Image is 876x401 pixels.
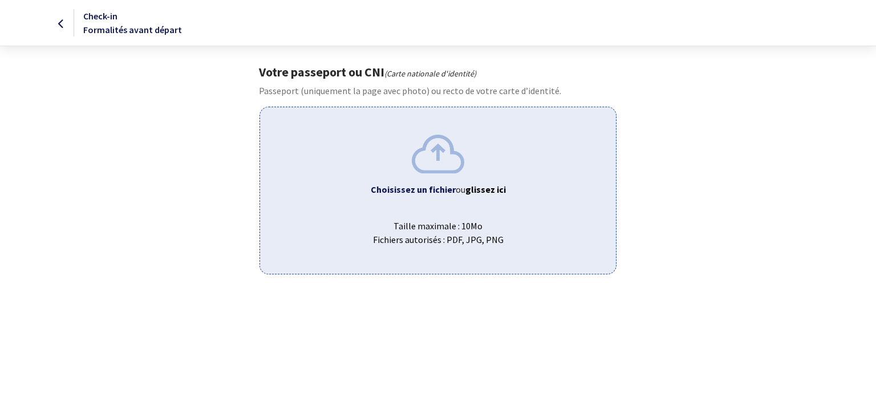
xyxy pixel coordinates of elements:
[465,184,506,195] b: glissez ici
[456,184,506,195] span: ou
[384,68,476,79] i: (Carte nationale d'identité)
[83,10,182,35] span: Check-in Formalités avant départ
[269,210,606,246] span: Taille maximale : 10Mo Fichiers autorisés : PDF, JPG, PNG
[259,84,617,98] p: Passeport (uniquement la page avec photo) ou recto de votre carte d’identité.
[371,184,456,195] b: Choisissez un fichier
[259,64,617,79] h1: Votre passeport ou CNI
[412,135,464,173] img: upload.png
